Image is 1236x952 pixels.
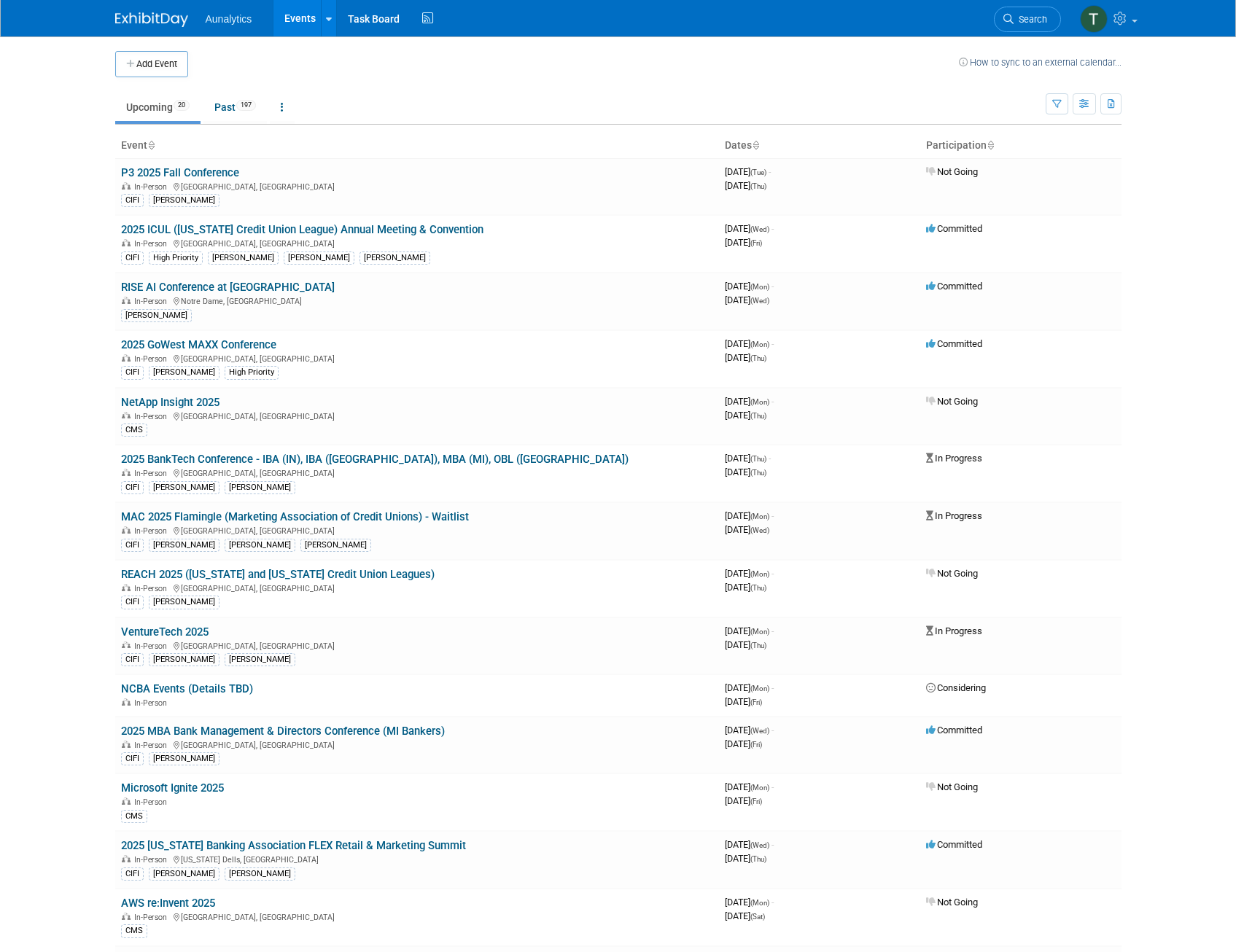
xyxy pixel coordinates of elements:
span: [DATE] [725,524,769,535]
span: In-Person [134,469,171,478]
a: VentureTech 2025 [121,625,209,639]
span: In Progress [926,453,982,464]
span: (Mon) [750,899,769,907]
div: [PERSON_NAME] [149,752,219,765]
div: CIFI [121,539,144,552]
span: (Thu) [750,584,766,592]
span: (Fri) [750,797,762,805]
span: (Wed) [750,526,769,534]
span: Committed [926,839,982,850]
span: - [771,725,774,736]
span: (Mon) [750,340,769,348]
span: (Fri) [750,741,762,749]
span: (Thu) [750,855,766,863]
div: [PERSON_NAME] [149,539,219,552]
div: [GEOGRAPHIC_DATA], [GEOGRAPHIC_DATA] [121,738,713,750]
span: Not Going [926,781,978,792]
div: [GEOGRAPHIC_DATA], [GEOGRAPHIC_DATA] [121,467,713,478]
div: Notre Dame, [GEOGRAPHIC_DATA] [121,294,713,306]
div: CIFI [121,481,144,494]
img: In-Person Event [122,354,131,362]
div: [PERSON_NAME] [149,366,219,379]
span: [DATE] [725,582,766,593]
a: Sort by Start Date [752,139,759,151]
div: [PERSON_NAME] [359,251,430,265]
span: - [771,781,774,792]
span: Considering [926,682,986,693]
img: Tim Killilea [1080,5,1108,33]
span: - [771,839,774,850]
div: [GEOGRAPHIC_DATA], [GEOGRAPHIC_DATA] [121,524,713,536]
a: Sort by Event Name [147,139,155,151]
a: REACH 2025 ([US_STATE] and [US_STATE] Credit Union Leagues) [121,568,435,581]
span: Committed [926,338,982,349]
div: High Priority [149,251,203,265]
a: 2025 ICUL ([US_STATE] Credit Union League) Annual Meeting & Convention [121,223,483,236]
span: [DATE] [725,453,771,464]
span: [DATE] [725,738,762,749]
span: (Sat) [750,913,765,921]
span: [DATE] [725,897,774,908]
div: CIFI [121,752,144,765]
span: Not Going [926,568,978,579]
span: In-Person [134,354,171,364]
div: CIFI [121,194,144,207]
span: [DATE] [725,568,774,579]
span: - [771,281,774,292]
div: CIFI [121,867,144,881]
th: Participation [920,133,1122,158]
span: [DATE] [725,396,774,407]
span: In-Person [134,913,171,922]
span: (Mon) [750,684,769,692]
span: - [771,682,774,693]
div: [GEOGRAPHIC_DATA], [GEOGRAPHIC_DATA] [121,352,713,364]
img: In-Person Event [122,526,131,534]
img: In-Person Event [122,239,131,246]
img: In-Person Event [122,913,131,920]
span: [DATE] [725,338,774,349]
div: [PERSON_NAME] [284,251,354,265]
img: In-Person Event [122,855,131,862]
div: [PERSON_NAME] [225,653,295,666]
img: ExhibitDay [115,12,188,27]
div: [GEOGRAPHIC_DATA], [GEOGRAPHIC_DATA] [121,237,713,249]
div: CIFI [121,596,144,609]
a: Search [994,7,1061,32]
span: In-Person [134,584,171,593]
span: In-Person [134,182,171,192]
div: CMS [121,924,147,937]
span: - [771,338,774,349]
div: [US_STATE] Dells, [GEOGRAPHIC_DATA] [121,853,713,865]
img: In-Person Event [122,797,131,805]
span: (Wed) [750,841,769,849]
span: - [771,625,774,636]
div: [PERSON_NAME] [149,194,219,207]
span: - [771,396,774,407]
div: [PERSON_NAME] [149,867,219,881]
span: [DATE] [725,166,771,177]
div: CIFI [121,366,144,379]
span: [DATE] [725,696,762,707]
span: (Mon) [750,398,769,406]
a: Upcoming20 [115,93,201,121]
a: 2025 MBA Bank Management & Directors Conference (MI Bankers) [121,725,445,738]
span: [DATE] [725,682,774,693]
th: Event [115,133,719,158]
span: [DATE] [725,352,766,363]
a: 2025 BankTech Conference - IBA (IN), IBA ([GEOGRAPHIC_DATA]), MBA (MI), OBL ([GEOGRAPHIC_DATA]) [121,453,629,466]
a: RISE AI Conference at [GEOGRAPHIC_DATA] [121,281,335,294]
span: - [769,453,771,464]
span: [DATE] [725,853,766,864]
span: - [771,568,774,579]
span: (Mon) [750,784,769,792]
div: CMS [121,424,147,437]
div: [PERSON_NAME] [300,539,371,552]
span: (Wed) [750,225,769,233]
a: NCBA Events (Details TBD) [121,682,253,695]
span: (Thu) [750,469,766,477]
span: In-Person [134,239,171,249]
img: In-Person Event [122,641,131,649]
div: [PERSON_NAME] [225,539,295,552]
img: In-Person Event [122,182,131,190]
span: [DATE] [725,910,765,921]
